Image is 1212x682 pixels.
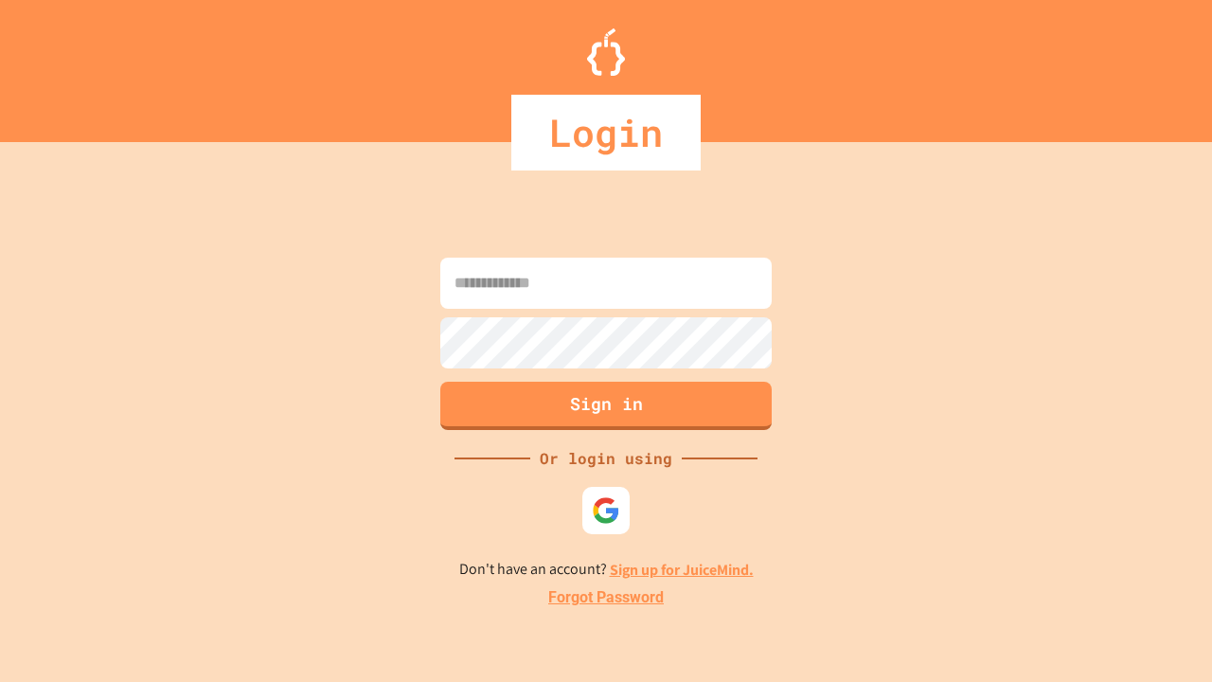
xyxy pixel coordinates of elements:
[530,447,682,470] div: Or login using
[587,28,625,76] img: Logo.svg
[548,586,664,609] a: Forgot Password
[610,560,754,580] a: Sign up for JuiceMind.
[459,558,754,582] p: Don't have an account?
[511,95,701,170] div: Login
[440,382,772,430] button: Sign in
[592,496,620,525] img: google-icon.svg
